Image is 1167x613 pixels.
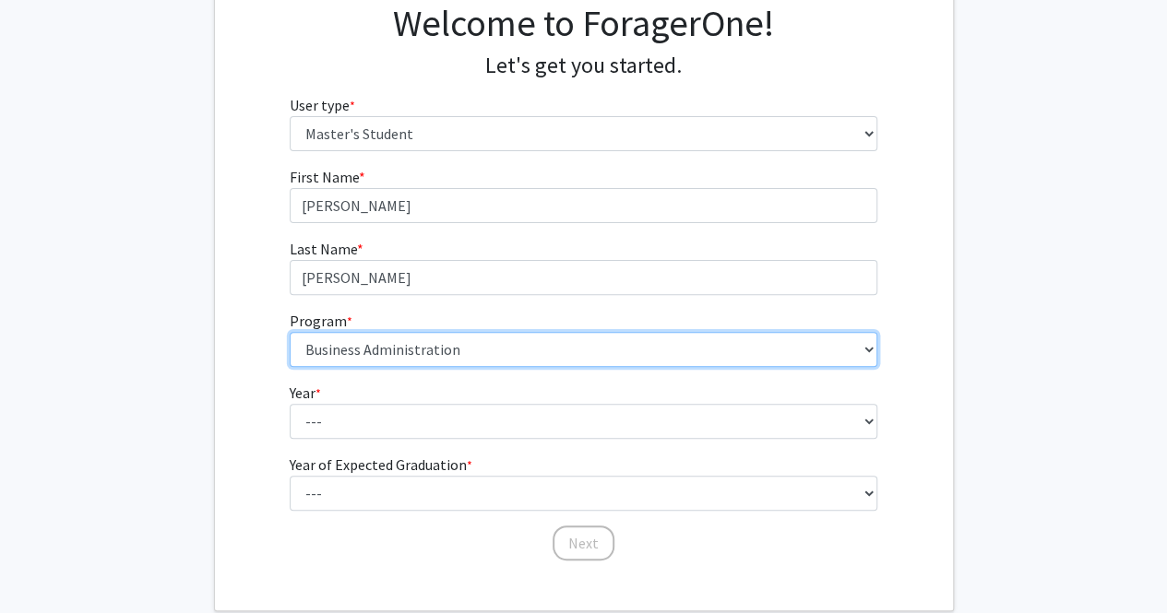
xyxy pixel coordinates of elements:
[290,1,877,45] h1: Welcome to ForagerOne!
[290,53,877,79] h4: Let's get you started.
[290,240,357,258] span: Last Name
[290,382,321,404] label: Year
[290,454,472,476] label: Year of Expected Graduation
[553,525,614,560] button: Next
[290,310,352,332] label: Program
[14,530,78,599] iframe: Chat
[290,94,355,116] label: User type
[290,168,359,186] span: First Name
